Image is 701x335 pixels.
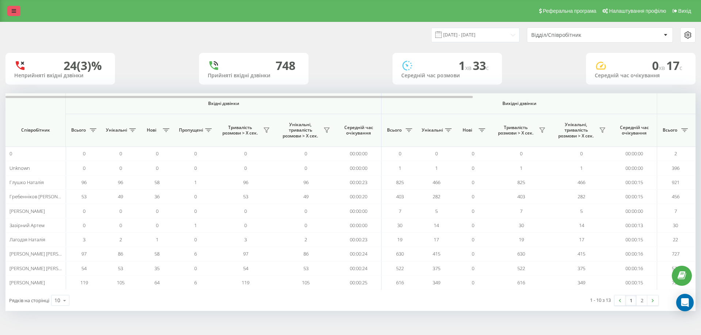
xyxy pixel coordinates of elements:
[612,204,657,218] td: 00:00:00
[9,179,44,186] span: Глушко Наталія
[156,222,158,229] span: 0
[64,59,102,73] div: 24 (3)%
[399,150,401,157] span: 0
[194,165,197,171] span: 0
[154,250,160,257] span: 58
[83,150,85,157] span: 0
[179,127,203,133] span: Пропущені
[194,208,197,214] span: 0
[612,247,657,261] td: 00:00:16
[54,297,60,304] div: 10
[396,265,404,272] span: 522
[156,165,158,171] span: 0
[612,218,657,233] td: 00:00:13
[465,64,473,72] span: хв
[336,190,382,204] td: 00:00:20
[517,265,525,272] span: 522
[118,265,123,272] span: 53
[336,147,382,161] td: 00:00:00
[486,64,489,72] span: c
[194,250,197,257] span: 6
[678,8,691,14] span: Вихід
[672,265,679,272] span: 576
[303,193,309,200] span: 49
[304,150,307,157] span: 0
[81,265,87,272] span: 54
[194,179,197,186] span: 1
[304,236,307,243] span: 2
[580,208,583,214] span: 5
[9,165,30,171] span: Unknown
[336,204,382,218] td: 00:00:00
[661,127,679,133] span: Всього
[433,193,440,200] span: 282
[612,161,657,175] td: 00:00:00
[672,250,679,257] span: 727
[118,250,123,257] span: 86
[156,150,158,157] span: 0
[242,279,249,286] span: 119
[83,236,85,243] span: 3
[472,250,474,257] span: 0
[472,222,474,229] span: 0
[336,233,382,247] td: 00:00:23
[85,101,362,106] span: Вхідні дзвінки
[83,222,85,229] span: 0
[396,250,404,257] span: 630
[304,208,307,214] span: 0
[612,233,657,247] td: 00:00:15
[244,165,247,171] span: 0
[399,208,401,214] span: 7
[69,127,88,133] span: Всього
[472,279,474,286] span: 0
[472,193,474,200] span: 0
[304,165,307,171] span: 0
[578,265,585,272] span: 375
[473,58,489,73] span: 33
[119,222,122,229] span: 0
[119,150,122,157] span: 0
[666,58,682,73] span: 17
[435,150,438,157] span: 0
[578,193,585,200] span: 282
[578,250,585,257] span: 415
[303,250,309,257] span: 86
[520,150,522,157] span: 0
[14,73,106,79] div: Неприйняті вхідні дзвінки
[336,218,382,233] td: 00:00:00
[612,261,657,276] td: 00:00:16
[659,64,666,72] span: хв
[9,193,74,200] span: Гребенніков [PERSON_NAME]
[336,161,382,175] td: 00:00:00
[517,279,525,286] span: 616
[612,147,657,161] td: 00:00:00
[154,179,160,186] span: 58
[396,179,404,186] span: 825
[520,165,522,171] span: 1
[118,179,123,186] span: 96
[336,276,382,290] td: 00:00:25
[433,279,440,286] span: 349
[519,222,524,229] span: 30
[9,279,45,286] span: [PERSON_NAME]
[625,295,636,305] a: 1
[156,236,158,243] span: 1
[9,208,45,214] span: [PERSON_NAME]
[673,236,678,243] span: 22
[674,208,677,214] span: 7
[81,179,87,186] span: 96
[336,261,382,276] td: 00:00:24
[612,175,657,190] td: 00:00:15
[142,127,161,133] span: Нові
[397,222,402,229] span: 30
[434,222,439,229] span: 14
[9,297,49,304] span: Рядків на сторінці
[243,193,248,200] span: 53
[434,236,439,243] span: 17
[531,32,618,38] div: Відділ/Співробітник
[154,279,160,286] span: 64
[579,236,584,243] span: 17
[609,8,666,14] span: Налаштування профілю
[612,190,657,204] td: 00:00:15
[336,175,382,190] td: 00:00:23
